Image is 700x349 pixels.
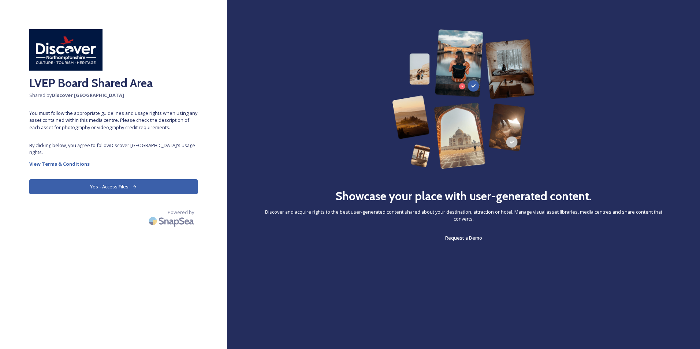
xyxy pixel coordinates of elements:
span: Discover and acquire rights to the best user-generated content shared about your destination, att... [256,209,671,222]
img: 63b42ca75bacad526042e722_Group%20154-p-800.png [392,29,535,169]
h2: Showcase your place with user-generated content. [335,187,592,205]
strong: Discover [GEOGRAPHIC_DATA] [52,92,124,98]
h2: LVEP Board Shared Area [29,74,198,92]
img: Discover%20Northamptonshire.jpg [29,29,103,71]
strong: View Terms & Conditions [29,161,90,167]
span: Powered by [168,209,194,216]
span: You must follow the appropriate guidelines and usage rights when using any asset contained within... [29,110,198,131]
a: View Terms & Conditions [29,160,198,168]
span: Request a Demo [445,234,482,241]
button: Yes - Access Files [29,179,198,194]
img: SnapSea Logo [146,213,198,230]
span: Shared by [29,92,198,99]
span: By clicking below, you agree to follow Discover [GEOGRAPHIC_DATA] 's usage rights. [29,142,198,156]
a: Request a Demo [445,233,482,242]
